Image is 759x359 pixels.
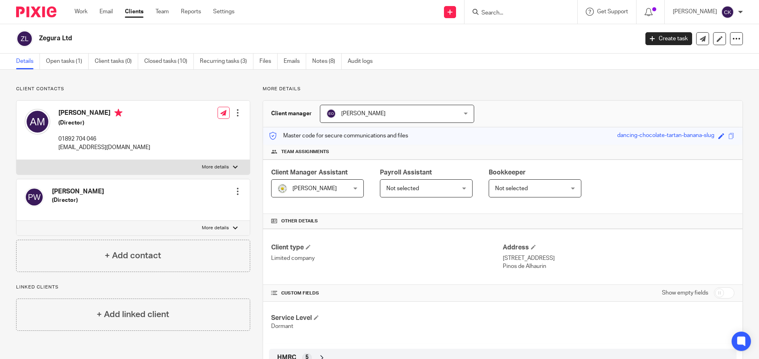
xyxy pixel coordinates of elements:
[16,86,250,92] p: Client contacts
[271,314,503,322] h4: Service Level
[348,54,379,69] a: Audit logs
[202,225,229,231] p: More details
[271,169,348,176] span: Client Manager Assistant
[673,8,717,16] p: [PERSON_NAME]
[341,111,386,116] span: [PERSON_NAME]
[278,184,287,193] img: Capture2.PNG
[281,218,318,224] span: Other details
[271,324,293,329] span: Dormant
[144,54,194,69] a: Closed tasks (10)
[503,262,734,270] p: Pinos de Alhaurin
[721,6,734,19] img: svg%3E
[200,54,253,69] a: Recurring tasks (3)
[16,30,33,47] img: svg%3E
[645,32,692,45] a: Create task
[326,109,336,118] img: svg%3E
[58,135,150,143] p: 01892 704 046
[58,143,150,151] p: [EMAIL_ADDRESS][DOMAIN_NAME]
[105,249,161,262] h4: + Add contact
[16,284,250,291] p: Linked clients
[75,8,87,16] a: Work
[617,131,714,141] div: dancing-chocolate-tartan-banana-slug
[114,109,122,117] i: Primary
[380,169,432,176] span: Payroll Assistant
[16,54,40,69] a: Details
[58,109,150,119] h4: [PERSON_NAME]
[202,164,229,170] p: More details
[259,54,278,69] a: Files
[213,8,234,16] a: Settings
[25,109,50,135] img: svg%3E
[263,86,743,92] p: More details
[271,243,503,252] h4: Client type
[271,254,503,262] p: Limited company
[269,132,408,140] p: Master code for secure communications and files
[125,8,143,16] a: Clients
[597,9,628,15] span: Get Support
[16,6,56,17] img: Pixie
[284,54,306,69] a: Emails
[52,187,104,196] h4: [PERSON_NAME]
[58,119,150,127] h5: (Director)
[489,169,526,176] span: Bookkeeper
[100,8,113,16] a: Email
[25,187,44,207] img: svg%3E
[46,54,89,69] a: Open tasks (1)
[503,254,734,262] p: [STREET_ADDRESS]
[386,186,419,191] span: Not selected
[495,186,528,191] span: Not selected
[181,8,201,16] a: Reports
[156,8,169,16] a: Team
[97,308,169,321] h4: + Add linked client
[52,196,104,204] h5: (Director)
[95,54,138,69] a: Client tasks (0)
[503,243,734,252] h4: Address
[271,110,312,118] h3: Client manager
[271,290,503,297] h4: CUSTOM FIELDS
[481,10,553,17] input: Search
[292,186,337,191] span: [PERSON_NAME]
[312,54,342,69] a: Notes (8)
[662,289,708,297] label: Show empty fields
[39,34,514,43] h2: Zegura Ltd
[281,149,329,155] span: Team assignments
